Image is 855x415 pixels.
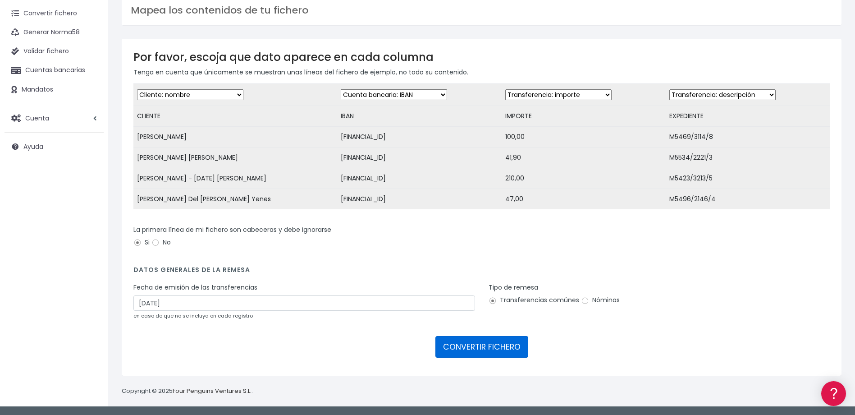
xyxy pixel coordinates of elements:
td: [PERSON_NAME] [PERSON_NAME] [133,148,337,168]
label: Transferencias comúnes [489,295,579,305]
a: Cuenta [5,109,104,128]
td: 41,90 [502,148,666,168]
h3: Por favor, escoja que dato aparece en cada columna [133,51,830,64]
button: Contáctanos [9,241,171,257]
td: [FINANCIAL_ID] [337,148,501,168]
a: Perfiles de empresas [9,156,171,170]
td: [PERSON_NAME] - [DATE] [PERSON_NAME] [133,168,337,189]
a: Videotutoriales [9,142,171,156]
a: Mandatos [5,80,104,99]
h4: Datos generales de la remesa [133,266,830,278]
td: M5469/3114/8 [666,127,830,148]
td: [FINANCIAL_ID] [337,168,501,189]
label: Tipo de remesa [489,283,538,292]
a: Formatos [9,114,171,128]
label: Nóminas [581,295,620,305]
button: CONVERTIR FICHERO [435,336,528,358]
h3: Mapea los contenidos de tu fichero [131,5,832,16]
td: [FINANCIAL_ID] [337,127,501,148]
td: 47,00 [502,189,666,210]
label: Si [133,238,150,247]
a: Cuentas bancarias [5,61,104,80]
td: EXPEDIENTE [666,106,830,127]
td: IBAN [337,106,501,127]
td: IMPORTE [502,106,666,127]
a: Problemas habituales [9,128,171,142]
div: Facturación [9,179,171,188]
td: CLIENTE [133,106,337,127]
a: Convertir fichero [5,4,104,23]
small: en caso de que no se incluya en cada registro [133,312,253,319]
td: [PERSON_NAME] Del [PERSON_NAME] Yenes [133,189,337,210]
label: Fecha de emisión de las transferencias [133,283,257,292]
td: M5534/2221/3 [666,148,830,168]
a: Ayuda [5,137,104,156]
a: POWERED BY ENCHANT [124,260,174,268]
div: Información general [9,63,171,71]
div: Programadores [9,217,171,225]
label: La primera línea de mi fichero son cabeceras y debe ignorarse [133,225,331,235]
a: Generar Norma58 [5,23,104,42]
td: [FINANCIAL_ID] [337,189,501,210]
div: Convertir ficheros [9,100,171,108]
a: Four Penguins Ventures S.L. [173,387,251,395]
p: Tenga en cuenta que únicamente se muestran unas líneas del fichero de ejemplo, no todo su contenido. [133,67,830,77]
td: M5423/3213/5 [666,168,830,189]
td: 100,00 [502,127,666,148]
a: API [9,231,171,244]
td: M5496/2146/4 [666,189,830,210]
a: Información general [9,77,171,91]
p: Copyright © 2025 . [122,387,253,396]
label: No [151,238,171,247]
span: Ayuda [23,142,43,151]
td: [PERSON_NAME] [133,127,337,148]
span: Cuenta [25,113,49,122]
a: General [9,194,171,207]
a: Validar fichero [5,42,104,61]
td: 210,00 [502,168,666,189]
